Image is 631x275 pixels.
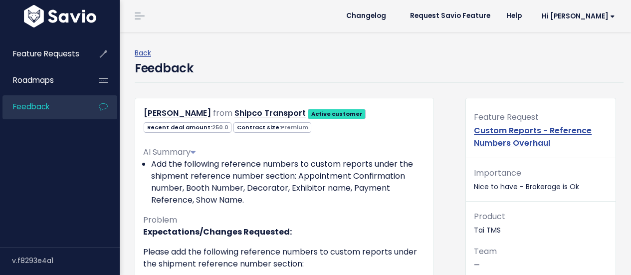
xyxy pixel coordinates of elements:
[281,123,308,131] span: Premium
[21,5,99,27] img: logo-white.9d6f32f41409.svg
[12,248,120,274] div: v.f8293e4a1
[234,107,306,119] a: Shipco Transport
[474,211,505,222] span: Product
[311,110,363,118] strong: Active customer
[13,101,49,112] span: Feedback
[474,125,592,149] a: Custom Reports - Reference Numbers Overhaul
[474,166,608,193] p: Nice to have - Brokerage is Ok
[233,122,311,133] span: Contract size:
[143,246,425,270] p: Please add the following reference numbers to custom reports under the shipment reference number ...
[13,48,79,59] span: Feature Requests
[151,158,425,206] li: Add the following reference numbers to custom reports under the shipment reference number section...
[542,12,615,20] span: Hi [PERSON_NAME]
[530,8,623,24] a: Hi [PERSON_NAME]
[13,75,54,85] span: Roadmaps
[144,122,231,133] span: Recent deal amount:
[213,107,232,119] span: from
[135,48,151,58] a: Back
[2,69,83,92] a: Roadmaps
[143,214,177,226] span: Problem
[143,146,196,158] span: AI Summary
[2,42,83,65] a: Feature Requests
[346,12,386,19] span: Changelog
[474,245,608,272] p: —
[402,8,498,23] a: Request Savio Feature
[144,107,211,119] a: [PERSON_NAME]
[498,8,530,23] a: Help
[135,59,193,77] h4: Feedback
[474,167,521,179] span: Importance
[474,246,497,257] span: Team
[474,210,608,237] p: Tai TMS
[474,111,539,123] span: Feature Request
[143,226,292,238] strong: Expectations/Changes Requested:
[2,95,83,118] a: Feedback
[212,123,228,131] span: 250.0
